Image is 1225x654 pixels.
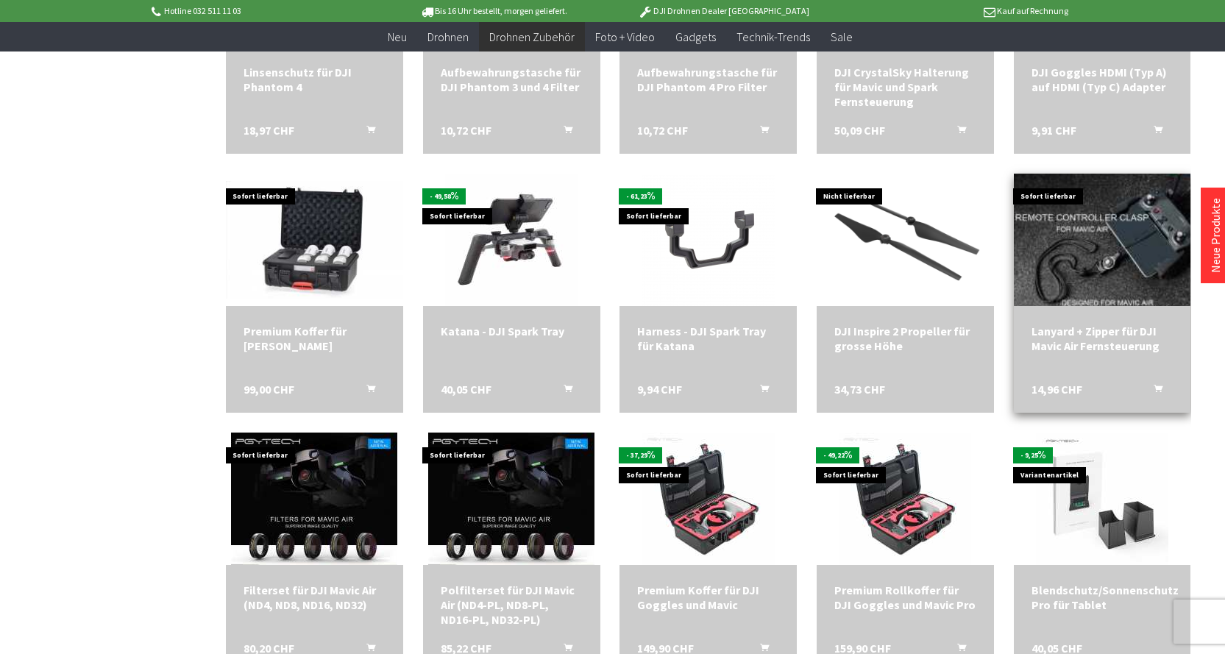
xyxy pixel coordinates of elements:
a: Lanyard + Zipper für DJI Mavic Air Fernsteuerung 14,96 CHF In den Warenkorb [1032,324,1173,353]
a: DJI Inspire 2 Propeller für grosse Höhe 34,73 CHF [834,324,976,353]
img: DJI Inspire 2 Propeller für grosse Höhe [817,181,994,299]
p: Kauf auf Rechnung [839,2,1068,20]
div: Aufbewahrungstasche für DJI Phantom 3 und 4 Filter [441,65,583,94]
a: Katana - DJI Spark Tray 40,05 CHF In den Warenkorb [441,324,583,338]
a: Aufbewahrungstasche für DJI Phantom 3 und 4 Filter 10,72 CHF In den Warenkorb [441,65,583,94]
button: In den Warenkorb [349,382,384,401]
button: In den Warenkorb [742,382,778,401]
button: In den Warenkorb [546,382,581,401]
span: Drohnen Zubehör [489,29,575,44]
a: Blendschutz/Sonnenschutz Pro für Tablet 40,05 CHF [1032,583,1173,612]
a: DJI CrystalSky Halterung für Mavic und Spark Fernsteuerung 50,09 CHF In den Warenkorb [834,65,976,109]
a: Aufbewahrungstasche für DJI Phantom 4 Pro Filter 10,72 CHF In den Warenkorb [637,65,779,94]
p: Hotline 032 511 11 03 [149,2,379,20]
a: Harness - DJI Spark Tray für Katana 9,94 CHF In den Warenkorb [637,324,779,353]
span: 50,09 CHF [834,123,885,138]
span: Technik-Trends [736,29,810,44]
span: 40,05 CHF [441,382,491,397]
a: Technik-Trends [726,22,820,52]
div: Blendschutz/Sonnenschutz Pro für Tablet [1032,583,1173,612]
div: Premium Rollkoffer für DJI Goggles und Mavic Pro [834,583,976,612]
span: 18,97 CHF [244,123,294,138]
img: Harness - DJI Spark Tray für Katana [642,174,775,306]
span: 10,72 CHF [441,123,491,138]
a: Polfilterset für DJI Mavic Air (ND4-PL, ND8-PL, ND16-PL, ND32-PL) 85,22 CHF In den Warenkorb [441,583,583,627]
button: In den Warenkorb [349,123,384,142]
a: Linsenschutz für DJI Phantom 4 18,97 CHF In den Warenkorb [244,65,386,94]
img: Premium Rollkoffer für DJI Goggles und Mavic Pro [839,433,971,565]
img: Premium Koffer für DJI Goggles und Mavic [642,433,775,565]
a: Drohnen [417,22,479,52]
div: Polfilterset für DJI Mavic Air (ND4-PL, ND8-PL, ND16-PL, ND32-PL) [441,583,583,627]
span: Neu [388,29,407,44]
div: Premium Koffer für DJI Goggles und Mavic [637,583,779,612]
a: Neue Produkte [1208,198,1223,273]
div: Harness - DJI Spark Tray für Katana [637,324,779,353]
div: Lanyard + Zipper für DJI Mavic Air Fernsteuerung [1032,324,1173,353]
a: Gadgets [665,22,726,52]
div: Filterset für DJI Mavic Air (ND4, ND8, ND16, ND32) [244,583,386,612]
span: Gadgets [675,29,716,44]
a: Sale [820,22,863,52]
a: Filterset für DJI Mavic Air (ND4, ND8, ND16, ND32) 80,20 CHF In den Warenkorb [244,583,386,612]
p: Bis 16 Uhr bestellt, morgen geliefert. [379,2,608,20]
button: In den Warenkorb [1136,123,1171,142]
span: 9,91 CHF [1032,123,1076,138]
a: Drohnen Zubehör [479,22,585,52]
a: Premium Koffer für DJI Goggles und Mavic 149,90 CHF In den Warenkorb [637,583,779,612]
span: 14,96 CHF [1032,382,1082,397]
span: Drohnen [427,29,469,44]
img: Polfilterset für DJI Mavic Air (ND4-PL, ND8-PL, ND16-PL, ND32-PL) [428,433,594,565]
img: Blendschutz/Sonnenschutz Pro für Tablet [1036,433,1168,565]
span: 99,00 CHF [244,382,294,397]
div: DJI Goggles HDMI (Typ A) auf HDMI (Typ C) Adapter [1032,65,1173,94]
span: 9,94 CHF [637,382,682,397]
p: DJI Drohnen Dealer [GEOGRAPHIC_DATA] [608,2,838,20]
div: DJI Inspire 2 Propeller für grosse Höhe [834,324,976,353]
img: Premium Koffer für DJI Akkus [226,181,403,299]
button: In den Warenkorb [742,123,778,142]
div: Linsenschutz für DJI Phantom 4 [244,65,386,94]
span: Sale [831,29,853,44]
img: Katana - DJI Spark Tray [445,174,578,306]
div: Katana - DJI Spark Tray [441,324,583,338]
span: Foto + Video [595,29,655,44]
div: Aufbewahrungstasche für DJI Phantom 4 Pro Filter [637,65,779,94]
span: 10,72 CHF [637,123,688,138]
button: In den Warenkorb [940,123,975,142]
div: DJI CrystalSky Halterung für Mavic und Spark Fernsteuerung [834,65,976,109]
button: In den Warenkorb [1136,382,1171,401]
img: Lanyard + Zipper für DJI Mavic Air Fernsteuerung [984,147,1219,333]
a: Premium Rollkoffer für DJI Goggles und Mavic Pro 159,90 CHF In den Warenkorb [834,583,976,612]
a: Neu [377,22,417,52]
span: 34,73 CHF [834,382,885,397]
a: DJI Goggles HDMI (Typ A) auf HDMI (Typ C) Adapter 9,91 CHF In den Warenkorb [1032,65,1173,94]
a: Premium Koffer für [PERSON_NAME] 99,00 CHF In den Warenkorb [244,324,386,353]
img: Filterset für DJI Mavic Air (ND4, ND8, ND16, ND32) [231,433,397,565]
a: Foto + Video [585,22,665,52]
div: Premium Koffer für [PERSON_NAME] [244,324,386,353]
button: In den Warenkorb [546,123,581,142]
